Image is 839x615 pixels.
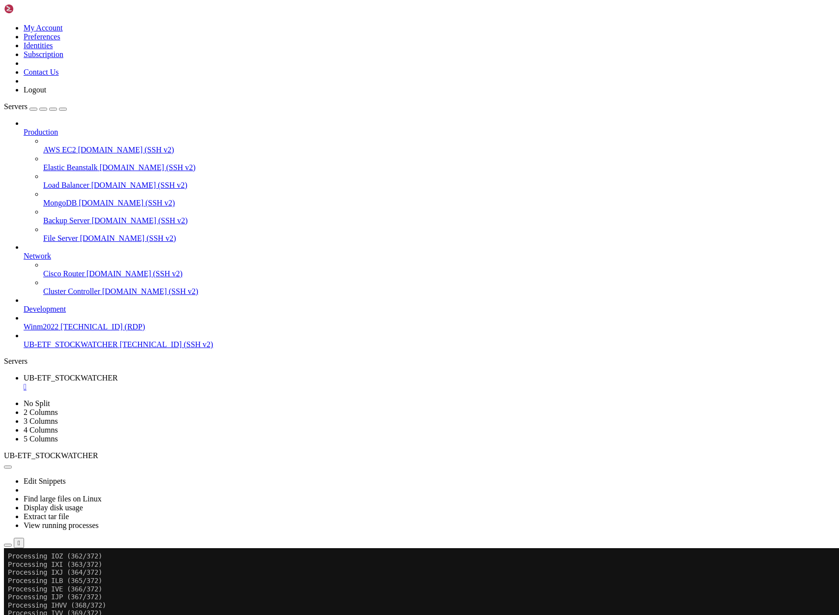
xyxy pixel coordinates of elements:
x-row: Training period? (default 1y): 5y [4,396,711,405]
x-row: BMN: Bearish (Confidence: 0.57) [4,225,711,233]
x-row: ============================================================ [4,282,711,290]
x-row: Export results for educational review? (y/n): y [4,331,711,339]
li: Load Balancer [DOMAIN_NAME] (SSH v2) [43,172,835,190]
a: MongoDB [DOMAIN_NAME] (SSH v2) [43,199,835,207]
li: Network [24,243,835,296]
li: Cluster Controller [DOMAIN_NAME] (SSH v2) [43,278,835,296]
a: No Split [24,399,50,408]
x-row: Training on IFL (2/372)... [4,429,711,438]
x-row: ANALYSIS RESULTS (Remember: These are NOT predictions!) [4,168,711,176]
a: 4 Columns [24,426,58,434]
x-row: Processing ILB (365/372) [4,29,711,37]
a: Production [24,128,835,137]
a: Identities [24,41,53,50]
span: Production [24,128,58,136]
x-row: Consider VTI, VOO, or similar broad market ETFs. [4,306,711,315]
x-row: ============================================================ [4,102,711,111]
x-row: Would you like to train the system first? (y/n): y [4,380,711,388]
span: UB-ETF_STOCKWATCHER [4,451,98,460]
x-row: PDN: Bearish (Confidence: 0.57) [4,249,711,258]
a: UB-ETF_STOCKWATCHER [TECHNICAL_ID] (SSH v2) [24,340,835,349]
x-row: Training on GEM (9/372)... [4,486,711,495]
x-row: Training system on 372 randomly selected symbols... [4,405,711,413]
span: [TECHNICAL_ID] (SSH v2) [120,340,213,349]
x-row: Training on TNE (5/372)... [4,453,711,462]
span: Development [24,305,66,313]
x-row: No high confidence signals found. [4,184,711,192]
span: UB-ETF_STOCKWATCHER [24,340,118,349]
a: Preferences [24,32,60,41]
x-row: Processing IHD (372/372) [4,86,711,94]
x-row: will outperform this system with much lower risk. [4,298,711,307]
a: Display disk usage [24,503,83,512]
span: ~/ProjectIND [83,347,130,355]
a: Subscription [24,50,63,59]
span: Cluster Controller [43,287,100,295]
x-row: Training on WBT (7/372)... [4,470,711,478]
x-row: BWP: Bearish (Confidence: 0.57) [4,216,711,225]
x-row: Processing IVV (369/372) [4,61,711,69]
a: 5 Columns [24,435,58,443]
li: Backup Server [DOMAIN_NAME] (SSH v2) [43,207,835,225]
a: Extract tar file [24,512,69,521]
x-row: Enter exchange (ASX/[GEOGRAPHIC_DATA]): ASX [4,372,711,380]
span: Servers [4,102,28,111]
span: 💰 [4,110,12,118]
x-row: Training on HSN (4/372)... [4,445,711,454]
a: Cluster Controller [DOMAIN_NAME] (SSH v2) [43,287,835,296]
x-row: Top 5 All Results: [4,208,711,217]
img: Shellngn [4,4,60,14]
a: Elastic Beanstalk [DOMAIN_NAME] (SSH v2) [43,163,835,172]
span: [TECHNICAL_ID] (RDP) [60,322,145,331]
span: [DOMAIN_NAME] (SSH v2) [86,269,183,278]
span: [DOMAIN_NAME] (SSH v2) [91,181,188,189]
x-row: Enhanced Stock Analysis System with Risk Management [4,355,711,364]
a: Network [24,252,835,261]
li: Elastic Beanstalk [DOMAIN_NAME] (SSH v2) [43,154,835,172]
x-row: This is actually good - it means the system isn't overconfident. [4,192,711,200]
a: Find large files on Linux [24,495,102,503]
x-row: ============================================================ [4,176,711,184]
x-row: Training on RIO (8/372)... [4,478,711,486]
x-row: Processing IVE (366/372) [4,37,711,45]
span: ubuntu@vps-d35ccc65 [4,347,79,355]
span: Winm2022 [24,322,58,331]
span: 💡 [4,274,12,282]
span: [DOMAIN_NAME] (SSH v2) [92,216,188,225]
li: UB-ETF_STOCKWATCHER [TECHNICAL_ID] (SSH v2) [24,331,835,349]
div: Servers [4,357,835,366]
x-row: Enter your total portfolio value ($): 100000 [4,126,711,135]
x-row: Processing IOZ (362/372) [4,4,711,12]
x-row: For most investors, a diversified index fund portfolio [4,290,711,298]
x-row: Training on TPW (10/372)... [4,495,711,503]
a: AWS EC2 [DOMAIN_NAME] (SSH v2) [43,146,835,154]
span: Cisco Router [43,269,84,278]
a: Edit Snippets [24,477,66,485]
x-row: How many random stocks to train on? (default 10): 400 [4,388,711,396]
x-row: Processing IHVV (368/372) [4,53,711,61]
a:  [24,382,835,391]
x-row: Training on PMV (3/372)... [4,437,711,445]
x-row: ============================================================ [4,265,711,274]
x-row: Training on HUB (13/372)... [4,519,711,527]
a: View running processes [24,521,99,529]
a: Contact Us [24,68,59,76]
li: Winm2022 [TECHNICAL_ID] (RDP) [24,314,835,331]
x-row: Maximum per position: $2,000 (2%) [4,135,711,143]
x-row: FINAL RECOMMENDATION [4,274,711,282]
x-row: Opportunity cost: $2,000 in an index fund for 10 years = $5,187 [4,143,711,151]
a: Load Balancer [DOMAIN_NAME] (SSH v2) [43,181,835,190]
x-row: COF: Bearish (Confidence: 0.57) [4,233,711,241]
x-row: ============================================================ [4,118,711,127]
span: [DOMAIN_NAME] (SSH v2) [100,163,196,172]
x-row: Training on NSR (14/372)... [4,527,711,535]
x-row: Processing IJP (367/372) [4,45,711,53]
span: [0] 0:python* "vps-d35ccc65" 14:16 [DATE] [4,543,660,552]
a: 2 Columns [24,408,58,416]
x-row: Processing ILC (371/372) [4,78,711,86]
a: Development [24,305,835,314]
x-row: Processing IXI (363/372) [4,12,711,21]
a: Cisco Router [DOMAIN_NAME] (SSH v2) [43,269,835,278]
x-row: POSITION SIZING GUIDANCE [4,110,711,118]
